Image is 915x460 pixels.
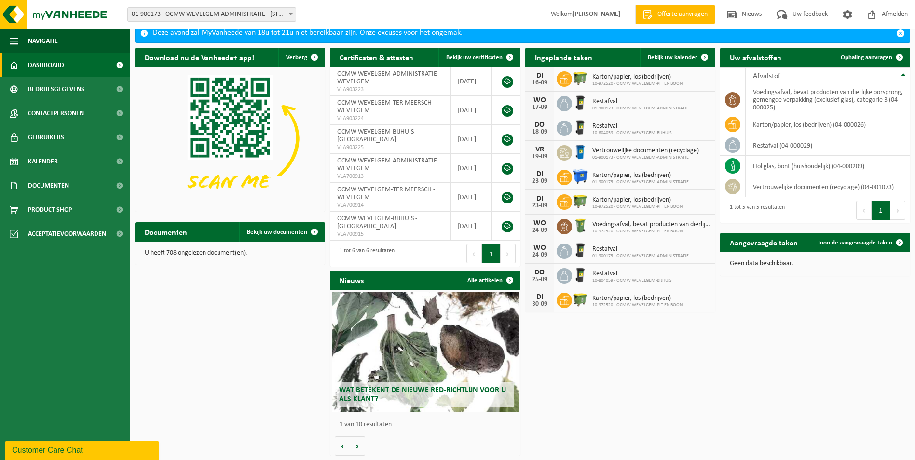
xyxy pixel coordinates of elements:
[592,253,689,259] span: 01-900173 - OCMW WEVELGEM-ADMINISTRATIE
[286,54,307,61] span: Verberg
[872,201,890,220] button: 1
[330,48,423,67] h2: Certificaten & attesten
[730,260,901,267] p: Geen data beschikbaar.
[592,302,683,308] span: 10-972520 - OCMW WEVELGEM-PIT EN BOON
[451,125,492,154] td: [DATE]
[592,278,672,284] span: 10-804059 - OCMW WEVELGEM-BIJHUIS
[330,271,373,289] h2: Nieuws
[337,86,443,94] span: VLA903223
[572,119,588,135] img: WB-0240-HPE-BK-01
[530,146,549,153] div: VR
[592,155,699,161] span: 01-900173 - OCMW WEVELGEM-ADMINISTRATIE
[890,201,905,220] button: Next
[592,147,699,155] span: Vertrouwelijke documenten (recyclage)
[438,48,519,67] a: Bekijk uw certificaten
[592,204,683,210] span: 10-972520 - OCMW WEVELGEM-PIT EN BOON
[127,7,296,22] span: 01-900173 - OCMW WEVELGEM-ADMINISTRATIE - 8560 WEVELGEM, DEKEN JONCKHEERESTRAAT 9
[572,168,588,185] img: WB-1100-HPE-BE-01
[335,243,395,264] div: 1 tot 6 van 6 resultaten
[746,176,910,197] td: vertrouwelijke documenten (recyclage) (04-001073)
[337,70,440,85] span: OCMW WEVELGEM-ADMINISTRATIE - WEVELGEM
[592,130,672,136] span: 10-804059 - OCMW WEVELGEM-BIJHUIS
[530,195,549,203] div: DI
[451,154,492,183] td: [DATE]
[337,173,443,180] span: VLA700913
[28,101,84,125] span: Contactpersonen
[530,276,549,283] div: 25-09
[592,245,689,253] span: Restafval
[592,106,689,111] span: 01-900173 - OCMW WEVELGEM-ADMINISTRATIE
[530,129,549,135] div: 18-09
[635,5,715,24] a: Offerte aanvragen
[28,222,106,246] span: Acceptatievoorwaarden
[332,292,518,412] a: Wat betekent de nieuwe RED-richtlijn voor u als klant?
[466,244,482,263] button: Previous
[451,67,492,96] td: [DATE]
[135,222,197,241] h2: Documenten
[530,301,549,308] div: 30-09
[239,222,324,242] a: Bekijk uw documenten
[337,215,417,230] span: OCMW WEVELGEM-BIJHUIS - [GEOGRAPHIC_DATA]
[572,144,588,160] img: WB-0240-HPE-BE-09
[530,219,549,227] div: WO
[482,244,501,263] button: 1
[530,252,549,258] div: 24-09
[451,212,492,241] td: [DATE]
[525,48,602,67] h2: Ingeplande taken
[572,193,588,209] img: WB-1100-HPE-GN-50
[753,72,780,80] span: Afvalstof
[746,156,910,176] td: hol glas, bont (huishoudelijk) (04-000209)
[572,267,588,283] img: WB-0240-HPE-BK-01
[28,198,72,222] span: Product Shop
[460,271,519,290] a: Alle artikelen
[530,203,549,209] div: 23-09
[339,386,506,403] span: Wat betekent de nieuwe RED-richtlijn voor u als klant?
[592,172,689,179] span: Karton/papier, los (bedrijven)
[530,178,549,185] div: 23-09
[278,48,324,67] button: Verberg
[28,77,84,101] span: Bedrijfsgegevens
[592,98,689,106] span: Restafval
[592,229,710,234] span: 10-972520 - OCMW WEVELGEM-PIT EN BOON
[28,149,58,174] span: Kalender
[573,11,621,18] strong: [PERSON_NAME]
[135,67,325,210] img: Download de VHEPlus App
[592,179,689,185] span: 01-900173 - OCMW WEVELGEM-ADMINISTRATIE
[530,72,549,80] div: DI
[28,125,64,149] span: Gebruikers
[28,174,69,198] span: Documenten
[350,436,365,456] button: Volgende
[746,114,910,135] td: karton/papier, los (bedrijven) (04-000026)
[530,269,549,276] div: DO
[592,196,683,204] span: Karton/papier, los (bedrijven)
[648,54,697,61] span: Bekijk uw kalender
[335,436,350,456] button: Vorige
[592,221,710,229] span: Voedingsafval, bevat producten van dierlijke oorsprong, gemengde verpakking (exc...
[572,217,588,234] img: WB-0240-HPE-GN-50
[572,242,588,258] img: WB-0240-HPE-BK-01
[592,122,672,130] span: Restafval
[720,48,791,67] h2: Uw afvalstoffen
[28,53,64,77] span: Dashboard
[841,54,892,61] span: Ophaling aanvragen
[337,115,443,122] span: VLA903224
[856,201,872,220] button: Previous
[337,186,435,201] span: OCMW WEVELGEM-TER MEERSCH - WEVELGEM
[530,244,549,252] div: WO
[337,144,443,151] span: VLA903225
[530,121,549,129] div: DO
[833,48,909,67] a: Ophaling aanvragen
[530,293,549,301] div: DI
[337,128,417,143] span: OCMW WEVELGEM-BIJHUIS - [GEOGRAPHIC_DATA]
[530,80,549,86] div: 16-09
[337,230,443,238] span: VLA700915
[530,96,549,104] div: WO
[572,291,588,308] img: WB-1100-HPE-GN-50
[501,244,516,263] button: Next
[446,54,503,61] span: Bekijk uw certificaten
[135,48,264,67] h2: Download nu de Vanheede+ app!
[337,99,435,114] span: OCMW WEVELGEM-TER MEERSCH - WEVELGEM
[572,95,588,111] img: WB-0240-HPE-BK-01
[340,421,515,428] p: 1 van 10 resultaten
